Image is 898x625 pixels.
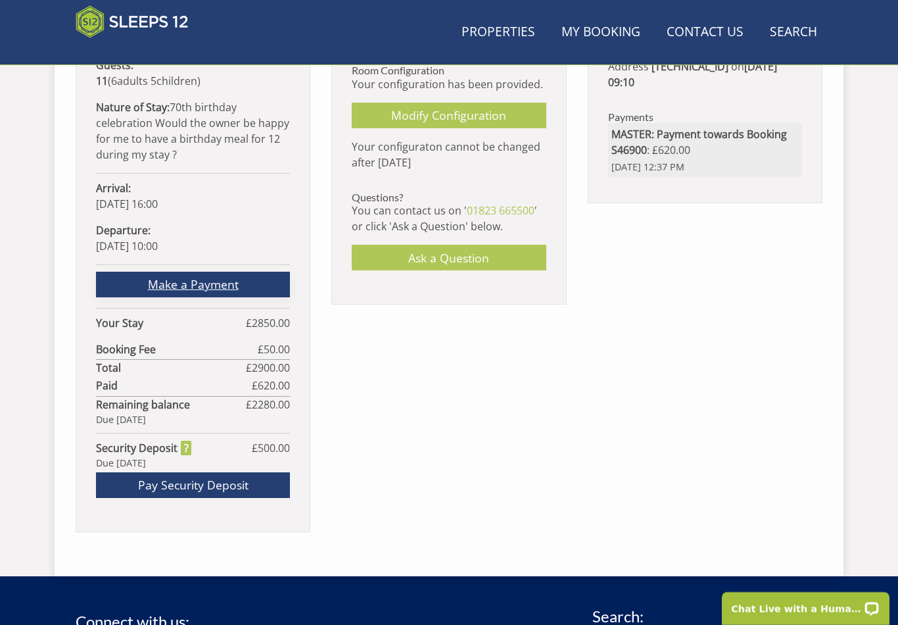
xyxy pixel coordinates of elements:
[352,191,546,203] h3: Questions?
[252,316,290,330] span: 2850.00
[96,360,246,376] strong: Total
[608,111,802,123] h3: Payments
[352,103,546,128] a: Modify Configuration
[96,74,108,88] strong: 11
[765,18,822,47] a: Search
[148,74,197,88] span: child
[143,74,148,88] span: s
[713,584,898,625] iframe: LiveChat chat widget
[246,397,290,413] span: £
[96,378,252,393] strong: Paid
[96,180,290,212] p: [DATE] 16:00
[252,378,290,393] span: £
[258,341,290,357] span: £
[611,160,799,174] span: [DATE] 12:37 PM
[661,18,749,47] a: Contact Us
[649,59,731,74] strong: '[TECHNICAL_ID]'
[96,440,191,456] strong: Security Deposit
[246,360,290,376] span: £
[180,74,197,88] span: ren
[252,361,290,375] span: 2900.00
[69,46,207,57] iframe: Customer reviews powered by Trustpilot
[151,74,156,88] span: 5
[352,76,546,92] p: Your configuration has been provided.
[258,441,290,455] span: 500.00
[111,74,117,88] span: 6
[592,608,822,625] h3: Search:
[608,59,777,89] strong: [DATE] 09:10
[96,397,246,413] strong: Remaining balance
[608,123,802,178] li: : £620.00
[96,223,151,238] strong: Departure:
[96,272,290,297] a: Make a Payment
[252,440,290,456] span: £
[252,397,290,412] span: 2280.00
[96,222,290,254] p: [DATE] 10:00
[456,18,540,47] a: Properties
[96,413,290,427] div: Due [DATE]
[96,456,290,470] div: Due [DATE]
[258,378,290,393] span: 620.00
[352,245,546,270] a: Ask a Question
[611,127,787,157] strong: MASTER: Payment towards Booking S46900
[96,100,170,114] strong: Nature of Stay:
[96,58,133,72] strong: Guests:
[76,5,189,38] img: Sleeps 12
[111,74,148,88] span: adult
[96,74,201,88] span: ( )
[352,139,546,170] p: Your configuraton cannot be changed after [DATE]
[352,64,546,76] h3: Room Configuration
[352,203,546,234] p: You can contact us on ' ' or click 'Ask a Question' below.
[96,99,290,162] p: 70th birthday celebration Would the owner be happy for me to have a birthday meal for 12 during m...
[96,315,246,331] strong: Your Stay
[556,18,646,47] a: My Booking
[467,203,534,218] a: 01823 665500
[96,341,258,357] strong: Booking Fee
[264,342,290,357] span: 50.00
[96,472,290,498] a: Pay Security Deposit
[246,315,290,331] span: £
[96,181,131,195] strong: Arrival:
